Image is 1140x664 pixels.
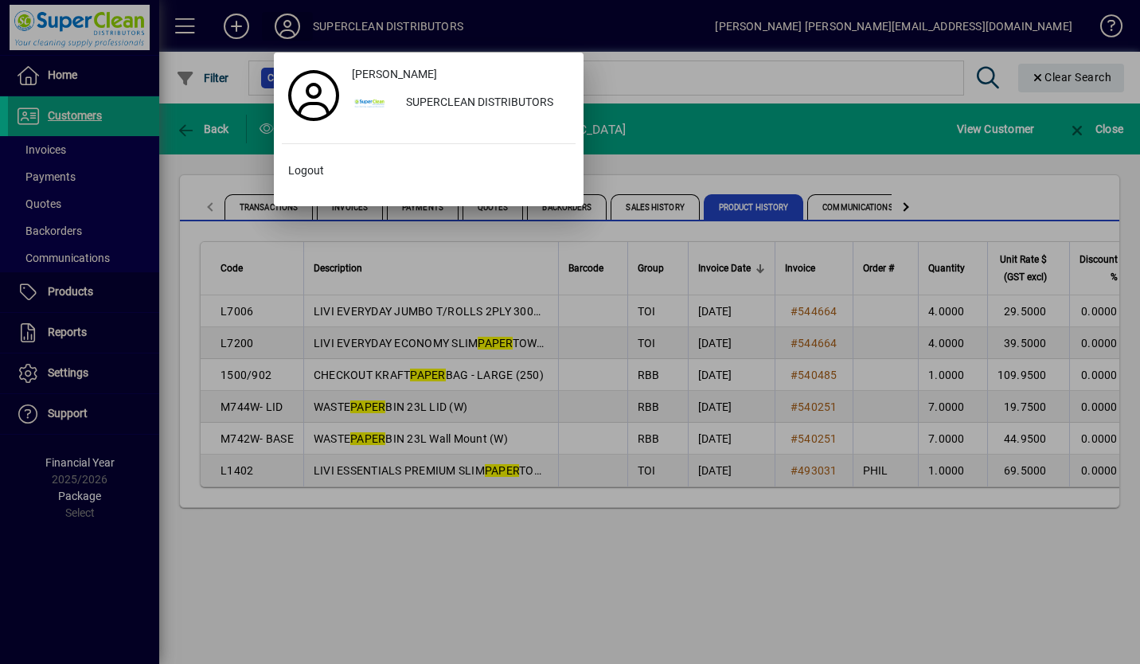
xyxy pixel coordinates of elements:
[282,81,346,110] a: Profile
[346,89,576,118] button: SUPERCLEAN DISTRIBUTORS
[288,162,324,179] span: Logout
[393,89,576,118] div: SUPERCLEAN DISTRIBUTORS
[352,66,437,83] span: [PERSON_NAME]
[282,157,576,186] button: Logout
[346,61,576,89] a: [PERSON_NAME]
